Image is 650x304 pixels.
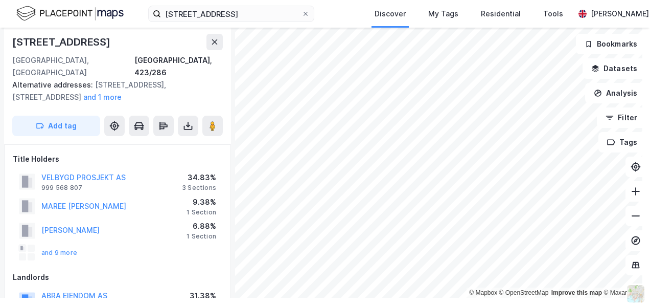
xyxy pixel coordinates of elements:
[13,153,222,165] div: Title Holders
[481,8,521,20] div: Residential
[134,54,223,79] div: [GEOGRAPHIC_DATA], 423/286
[583,58,646,79] button: Datasets
[187,220,216,232] div: 6.88%
[12,54,134,79] div: [GEOGRAPHIC_DATA], [GEOGRAPHIC_DATA]
[182,171,216,184] div: 34.83%
[428,8,458,20] div: My Tags
[187,208,216,216] div: 1 Section
[41,184,82,192] div: 999 568 807
[187,196,216,208] div: 9.38%
[551,289,602,296] a: Improve this map
[12,34,112,50] div: [STREET_ADDRESS]
[585,83,646,103] button: Analysis
[597,107,646,128] button: Filter
[499,289,549,296] a: OpenStreetMap
[12,79,215,103] div: [STREET_ADDRESS], [STREET_ADDRESS]
[182,290,216,302] div: 31.38%
[469,289,497,296] a: Mapbox
[543,8,563,20] div: Tools
[375,8,406,20] div: Discover
[598,132,646,153] button: Tags
[16,5,124,23] img: logo.f888ab2527a4732fd821a326f86c7f29.svg
[187,232,216,241] div: 1 Section
[599,255,650,304] iframe: Chat Widget
[12,80,95,89] span: Alternative addresses:
[161,6,301,21] input: Search by address, cadastre, landlords, tenants or people
[576,34,646,54] button: Bookmarks
[13,271,222,284] div: Landlords
[12,116,100,136] button: Add tag
[182,184,216,192] div: 3 Sections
